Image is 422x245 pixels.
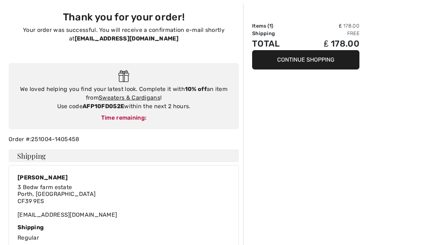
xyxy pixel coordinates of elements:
[18,184,117,218] div: [EMAIL_ADDRESS][DOMAIN_NAME]
[299,23,359,30] td: ₤ 178.00
[18,184,95,205] span: 3 Bedw farm estate Porth, [GEOGRAPHIC_DATA] CF39 9ES
[299,38,359,51] td: ₤ 178.00
[16,114,232,123] div: Time remaining:
[269,23,271,29] span: 1
[99,95,160,101] a: Sweaters & Cardigans
[299,30,359,38] td: Free
[13,26,235,43] p: Your order was successful. You will receive a confirmation e-mail shortly at
[18,224,230,242] div: Regular
[31,136,79,143] a: 251004-1405458
[9,150,239,163] h4: Shipping
[4,135,243,144] div: Order #:
[18,174,117,181] div: [PERSON_NAME]
[75,35,178,42] strong: [EMAIL_ADDRESS][DOMAIN_NAME]
[252,51,359,70] button: Continue Shopping
[18,224,230,231] div: Shipping
[252,38,299,51] td: Total
[83,103,124,110] strong: AFP10FD052E
[13,11,235,23] h3: Thank you for your order!
[252,30,299,38] td: Shipping
[16,85,232,111] div: We loved helping you find your latest look. Complete it with an item from ! Use code within the n...
[252,23,299,30] td: Items ( )
[185,86,207,93] strong: 10% off
[118,71,129,82] img: Gift.svg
